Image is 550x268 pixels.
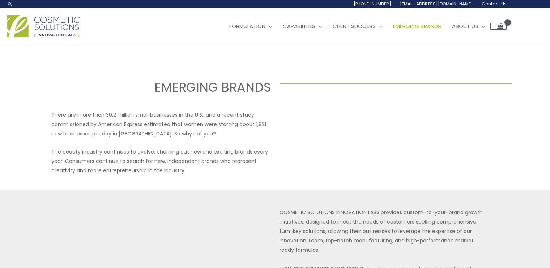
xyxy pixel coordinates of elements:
p: There are more than 30.2 million small businesses in the U.S., and a recent study commissioned by... [51,110,271,138]
a: Formulation [224,16,277,37]
p: The beauty industry continues to evolve, churning out new and exciting brands every year. Consume... [51,147,271,175]
span: Emerging Brands [393,22,441,30]
a: About Us [447,16,490,37]
span: Client Success [333,22,376,30]
img: Cosmetic Solutions Logo [7,15,80,37]
a: Client Success [327,16,388,37]
nav: Site Navigation [218,16,507,37]
span: Formulation [229,22,265,30]
a: View Shopping Cart, empty [490,23,507,30]
span: [EMAIL_ADDRESS][DOMAIN_NAME] [400,1,473,7]
span: Capabilities [283,22,315,30]
a: Emerging Brands [388,16,447,37]
span: [PHONE_NUMBER] [354,1,391,7]
a: Capabilities [277,16,327,37]
a: Search icon link [7,1,13,7]
span: Contact Us [482,1,507,7]
h2: EMERGING BRANDS [38,79,271,96]
span: About Us [452,22,478,30]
